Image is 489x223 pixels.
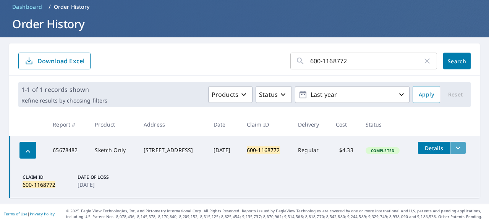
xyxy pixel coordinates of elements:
[308,88,397,101] p: Last year
[413,86,440,103] button: Apply
[207,113,241,136] th: Date
[78,181,123,189] p: [DATE]
[292,136,330,165] td: Regular
[37,57,84,65] p: Download Excel
[144,146,201,154] div: [STREET_ADDRESS]
[450,142,466,154] button: filesDropdownBtn-65678482
[9,1,45,13] a: Dashboard
[241,113,292,136] th: Claim ID
[449,58,465,65] span: Search
[138,113,207,136] th: Address
[310,50,423,72] input: Address, Report #, Claim ID, etc.
[419,90,434,99] span: Apply
[89,113,138,136] th: Product
[78,174,123,181] p: Date of Loss
[295,86,410,103] button: Last year
[330,136,359,165] td: $4.33
[292,113,330,136] th: Delivery
[47,113,89,136] th: Report #
[443,53,471,69] button: Search
[23,181,55,188] mark: 600-1168772
[49,2,51,11] li: /
[12,3,42,11] span: Dashboard
[89,136,138,165] td: Sketch Only
[30,211,55,217] a: Privacy Policy
[208,86,253,103] button: Products
[54,3,90,11] p: Order History
[212,90,238,99] p: Products
[259,90,278,99] p: Status
[47,136,89,165] td: 65678482
[23,174,68,181] p: Claim ID
[256,86,292,103] button: Status
[359,113,412,136] th: Status
[207,136,241,165] td: [DATE]
[418,142,450,154] button: detailsBtn-65678482
[21,85,107,94] p: 1-1 of 1 records shown
[366,148,399,153] span: Completed
[330,113,359,136] th: Cost
[9,1,480,13] nav: breadcrumb
[9,16,480,32] h1: Order History
[4,212,55,216] p: |
[4,211,28,217] a: Terms of Use
[423,144,445,152] span: Details
[66,208,485,220] p: © 2025 Eagle View Technologies, Inc. and Pictometry International Corp. All Rights Reserved. Repo...
[18,53,91,69] button: Download Excel
[247,146,280,154] mark: 600-1168772
[21,97,107,104] p: Refine results by choosing filters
